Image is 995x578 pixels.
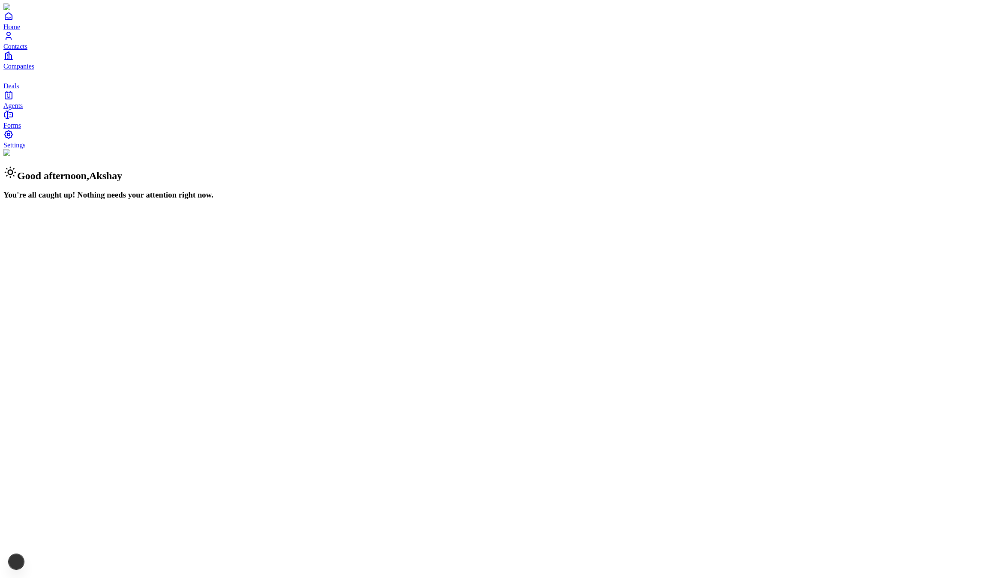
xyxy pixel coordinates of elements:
a: Forms [3,110,992,129]
a: Agents [3,90,992,109]
span: Companies [3,63,34,70]
img: Item Brain Logo [3,3,56,11]
a: Home [3,11,992,30]
span: Forms [3,122,21,129]
a: Contacts [3,31,992,50]
img: Background [3,149,44,157]
span: Contacts [3,43,27,50]
a: Settings [3,129,992,149]
a: deals [3,70,992,90]
span: Deals [3,82,19,90]
span: Home [3,23,20,30]
span: Settings [3,141,26,149]
a: Companies [3,51,992,70]
h2: Good afternoon , Akshay [3,165,992,182]
span: Agents [3,102,23,109]
h3: You're all caught up! Nothing needs your attention right now. [3,190,992,200]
